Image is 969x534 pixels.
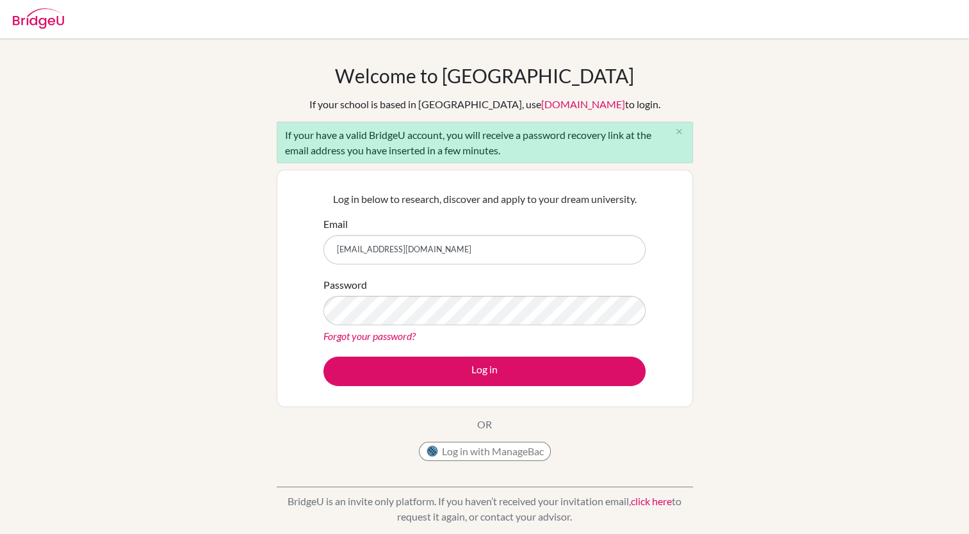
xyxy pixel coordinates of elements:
[277,122,693,163] div: If your have a valid BridgeU account, you will receive a password recovery link at the email addr...
[667,122,692,142] button: Close
[335,64,634,87] h1: Welcome to [GEOGRAPHIC_DATA]
[541,98,625,110] a: [DOMAIN_NAME]
[323,357,646,386] button: Log in
[277,494,693,524] p: BridgeU is an invite only platform. If you haven’t received your invitation email, to request it ...
[419,442,551,461] button: Log in with ManageBac
[323,216,348,232] label: Email
[323,330,416,342] a: Forgot your password?
[323,191,646,207] p: Log in below to research, discover and apply to your dream university.
[309,97,660,112] div: If your school is based in [GEOGRAPHIC_DATA], use to login.
[631,495,672,507] a: click here
[13,8,64,29] img: Bridge-U
[477,417,492,432] p: OR
[323,277,367,293] label: Password
[674,127,684,136] i: close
